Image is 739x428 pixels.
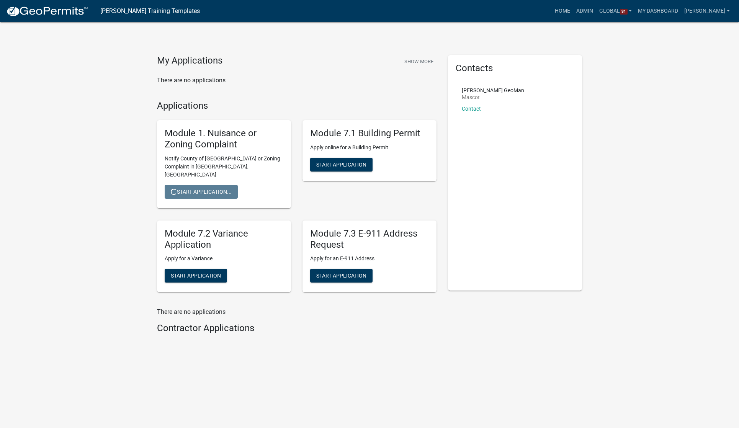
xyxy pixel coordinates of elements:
h5: Module 1. Nuisance or Zoning Complaint [165,128,283,150]
button: Start Application [165,269,227,283]
h4: My Applications [157,55,222,67]
p: Apply for an E-911 Address [310,255,429,263]
button: Show More [401,55,437,68]
a: Global31 [596,4,635,18]
button: Start Application... [165,185,238,199]
p: Notify County of [GEOGRAPHIC_DATA] or Zoning Complaint in [GEOGRAPHIC_DATA], [GEOGRAPHIC_DATA] [165,155,283,179]
a: Contact [462,106,481,112]
a: My Dashboard [635,4,681,18]
h5: Module 7.2 Variance Application [165,228,283,250]
p: Apply for a Variance [165,255,283,263]
span: 31 [620,9,628,15]
a: [PERSON_NAME] Training Templates [100,5,200,18]
span: Start Application [316,273,366,279]
a: Home [552,4,573,18]
wm-workflow-list-section: Applications [157,100,437,299]
h5: Contacts [456,63,574,74]
button: Start Application [310,158,373,172]
p: There are no applications [157,76,437,85]
span: Start Application... [171,188,232,194]
h5: Module 7.1 Building Permit [310,128,429,139]
p: Mascot [462,95,524,100]
span: Start Application [316,162,366,168]
h5: Module 7.3 E-911 Address Request [310,228,429,250]
span: Start Application [171,273,221,279]
h4: Contractor Applications [157,323,437,334]
p: There are no applications [157,307,437,317]
wm-workflow-list-section: Contractor Applications [157,323,437,337]
button: Start Application [310,269,373,283]
a: Admin [573,4,596,18]
p: Apply online for a Building Permit [310,144,429,152]
p: [PERSON_NAME] GeoMan [462,88,524,93]
h4: Applications [157,100,437,111]
a: [PERSON_NAME] [681,4,733,18]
